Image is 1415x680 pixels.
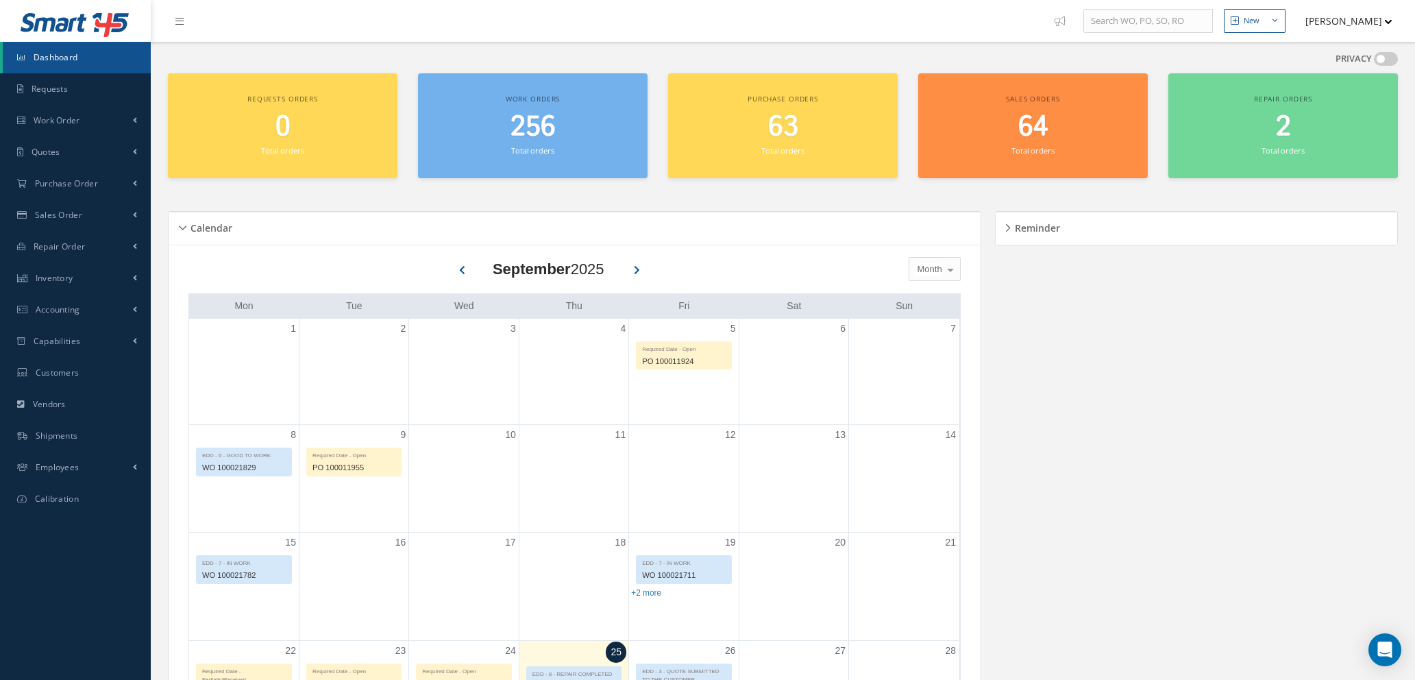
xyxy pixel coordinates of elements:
a: Show 2 more events [631,588,661,598]
td: September 18, 2025 [519,533,628,640]
td: September 20, 2025 [739,533,848,640]
a: September 5, 2025 [728,319,739,339]
a: September 24, 2025 [502,641,519,661]
a: September 22, 2025 [282,641,299,661]
a: September 11, 2025 [613,425,629,445]
td: September 5, 2025 [629,319,739,425]
div: EDD - 6 - GOOD TO WORK [197,448,291,460]
td: September 11, 2025 [519,424,628,532]
div: New [1244,15,1259,27]
small: Total orders [1262,145,1304,156]
a: September 18, 2025 [613,533,629,552]
span: Accounting [36,304,80,315]
a: September 16, 2025 [393,533,409,552]
div: EDD - 7 - IN WORK [637,556,730,568]
a: September 4, 2025 [617,319,628,339]
td: September 1, 2025 [189,319,299,425]
td: September 10, 2025 [409,424,519,532]
a: September 14, 2025 [942,425,959,445]
a: September 20, 2025 [832,533,848,552]
span: Requests [32,83,68,95]
a: Saturday [784,297,804,315]
a: Work orders 256 Total orders [418,73,648,178]
a: September 12, 2025 [722,425,739,445]
span: Sales orders [1006,94,1059,104]
a: Requests orders 0 Total orders [168,73,397,178]
a: September 27, 2025 [832,641,848,661]
span: Repair Order [34,241,86,252]
td: September 15, 2025 [189,533,299,640]
div: Required Date - Open [307,664,401,676]
a: September 17, 2025 [502,533,519,552]
a: September 28, 2025 [942,641,959,661]
span: Capabilities [34,335,81,347]
a: Tuesday [343,297,365,315]
a: September 1, 2025 [288,319,299,339]
a: September 2, 2025 [398,319,409,339]
a: September 10, 2025 [502,425,519,445]
a: September 3, 2025 [508,319,519,339]
a: September 19, 2025 [722,533,739,552]
a: September 7, 2025 [948,319,959,339]
a: Sunday [893,297,915,315]
span: Purchase orders [748,94,818,104]
div: WO 100021782 [197,568,291,583]
span: Purchase Order [35,178,98,189]
small: Total orders [261,145,304,156]
div: WO 100021711 [637,568,730,583]
span: Requests orders [247,94,318,104]
td: September 14, 2025 [849,424,959,532]
span: Calibration [35,493,79,505]
span: Shipments [36,430,78,441]
span: Employees [36,461,79,473]
a: September 23, 2025 [393,641,409,661]
span: 64 [1018,108,1048,147]
small: Total orders [761,145,804,156]
td: September 16, 2025 [299,533,408,640]
small: Total orders [511,145,554,156]
span: 2 [1276,108,1291,147]
a: Thursday [563,297,585,315]
div: EDD - 7 - IN WORK [197,556,291,568]
td: September 3, 2025 [409,319,519,425]
a: Purchase orders 63 Total orders [668,73,898,178]
a: September 13, 2025 [832,425,848,445]
a: Friday [676,297,692,315]
button: New [1224,9,1285,33]
span: Work orders [506,94,560,104]
span: Vendors [33,398,66,410]
button: [PERSON_NAME] [1292,8,1392,34]
td: September 7, 2025 [849,319,959,425]
label: PRIVACY [1336,52,1372,66]
td: September 4, 2025 [519,319,628,425]
div: Required Date - Open [417,664,510,676]
span: 0 [275,108,291,147]
span: Quotes [32,146,60,158]
a: September 21, 2025 [942,533,959,552]
b: September [493,260,571,278]
a: September 6, 2025 [837,319,848,339]
span: Customers [36,367,79,378]
td: September 21, 2025 [849,533,959,640]
div: Required Date - Open [637,342,730,354]
input: Search WO, PO, SO, RO [1083,9,1213,34]
div: WO 100021829 [197,460,291,476]
a: Sales orders 64 Total orders [918,73,1148,178]
a: Wednesday [452,297,477,315]
div: PO 100011924 [637,354,730,369]
a: Monday [232,297,256,315]
td: September 2, 2025 [299,319,408,425]
small: Total orders [1011,145,1054,156]
a: September 15, 2025 [282,533,299,552]
div: Open Intercom Messenger [1368,633,1401,666]
td: September 6, 2025 [739,319,848,425]
span: Work Order [34,114,80,126]
h5: Calendar [186,218,232,234]
td: September 13, 2025 [739,424,848,532]
div: Required Date - Open [307,448,401,460]
a: September 9, 2025 [398,425,409,445]
span: Dashboard [34,51,78,63]
div: EDD - 8 - REPAIR COMPLETED [527,667,621,679]
td: September 12, 2025 [629,424,739,532]
td: September 17, 2025 [409,533,519,640]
